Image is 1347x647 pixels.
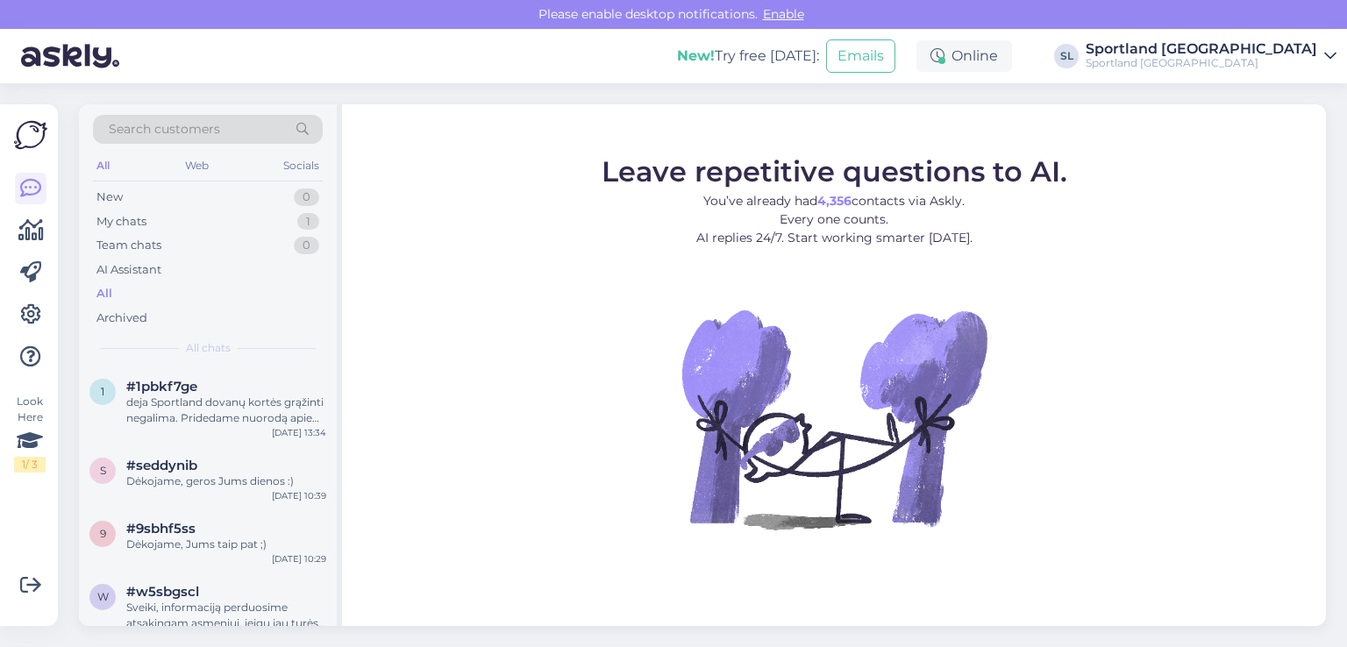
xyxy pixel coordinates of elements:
span: Search customers [109,120,220,139]
div: [DATE] 10:39 [272,489,326,502]
div: Archived [96,309,147,327]
span: #9sbhf5ss [126,521,196,537]
button: Emails [826,39,895,73]
div: Try free [DATE]: [677,46,819,67]
div: deja Sportland dovanų kortės grąžinti negalima. Pridedame nuorodą apie Sportland dovanų kortelę: ... [126,395,326,426]
div: Sportland [GEOGRAPHIC_DATA] [1086,56,1317,70]
div: SL [1054,44,1079,68]
div: 0 [294,188,319,206]
div: Sportland [GEOGRAPHIC_DATA] [1086,42,1317,56]
div: 0 [294,237,319,254]
span: #w5sbgscl [126,584,199,600]
span: #1pbkf7ge [126,379,197,395]
div: New [96,188,123,206]
div: AI Assistant [96,261,161,279]
div: Web [182,154,212,177]
div: Socials [280,154,323,177]
span: Leave repetitive questions to AI. [602,153,1067,188]
b: New! [677,47,715,64]
div: Sveiki, informaciją perduosime atsakingam asmeniui, jeigu jau turės atsakymą su Jumis susisieks. [126,600,326,631]
span: 1 [101,385,104,398]
div: All [93,154,113,177]
div: My chats [96,213,146,231]
span: #seddynib [126,458,197,473]
div: [DATE] 13:34 [272,426,326,439]
a: Sportland [GEOGRAPHIC_DATA]Sportland [GEOGRAPHIC_DATA] [1086,42,1336,70]
div: All [96,285,112,302]
div: 1 / 3 [14,457,46,473]
div: Look Here [14,394,46,473]
span: 9 [100,527,106,540]
img: No Chat active [676,260,992,576]
div: [DATE] 10:29 [272,552,326,565]
img: Askly Logo [14,118,47,152]
div: Online [916,40,1012,72]
span: s [100,464,106,477]
div: Dėkojame, geros Jums dienos :) [126,473,326,489]
span: w [97,590,109,603]
span: Enable [758,6,809,22]
b: 4,356 [817,192,852,208]
div: Team chats [96,237,161,254]
div: Dėkojame, Jums taip pat ;) [126,537,326,552]
p: You’ve already had contacts via Askly. Every one counts. AI replies 24/7. Start working smarter [... [602,191,1067,246]
span: All chats [186,340,231,356]
div: 1 [297,213,319,231]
